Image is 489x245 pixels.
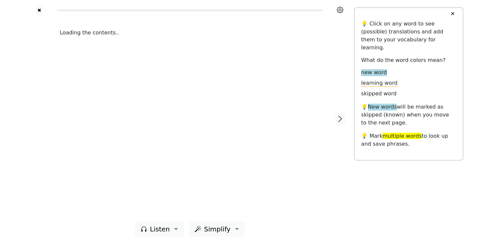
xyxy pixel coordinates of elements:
div: Loading the contents.. [60,29,320,37]
span: multiple words [383,133,422,139]
button: ✖ [36,5,42,16]
span: learning word [361,80,398,87]
button: Listen [135,221,184,237]
p: 💡 will be marked as skipped (known) when you move to the next page. [361,103,456,127]
button: ✕ [447,8,459,20]
button: Simplify [189,221,244,237]
span: skipped word [361,90,397,97]
span: Simplify [204,224,230,234]
h6: What do the word colors mean? [361,57,456,63]
p: 💡 Mark to look up and save phrases. [361,132,456,148]
span: New words [368,104,397,111]
span: Listen [150,224,170,234]
p: 💡 Click on any word to see (possible) translations and add them to your vocabulary for learning. [361,20,456,52]
span: new word [361,69,387,76]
